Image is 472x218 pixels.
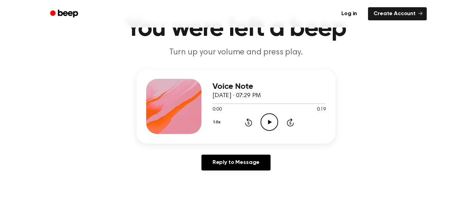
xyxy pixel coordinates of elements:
[368,7,427,20] a: Create Account
[201,155,271,170] a: Reply to Message
[213,116,223,128] button: 1.0x
[213,82,326,91] h3: Voice Note
[103,47,369,58] p: Turn up your volume and press play.
[317,106,326,113] span: 0:19
[334,6,364,22] a: Log in
[45,7,84,21] a: Beep
[59,17,413,41] h1: You were left a beep
[213,93,261,99] span: [DATE] · 07:29 PM
[213,106,221,113] span: 0:00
